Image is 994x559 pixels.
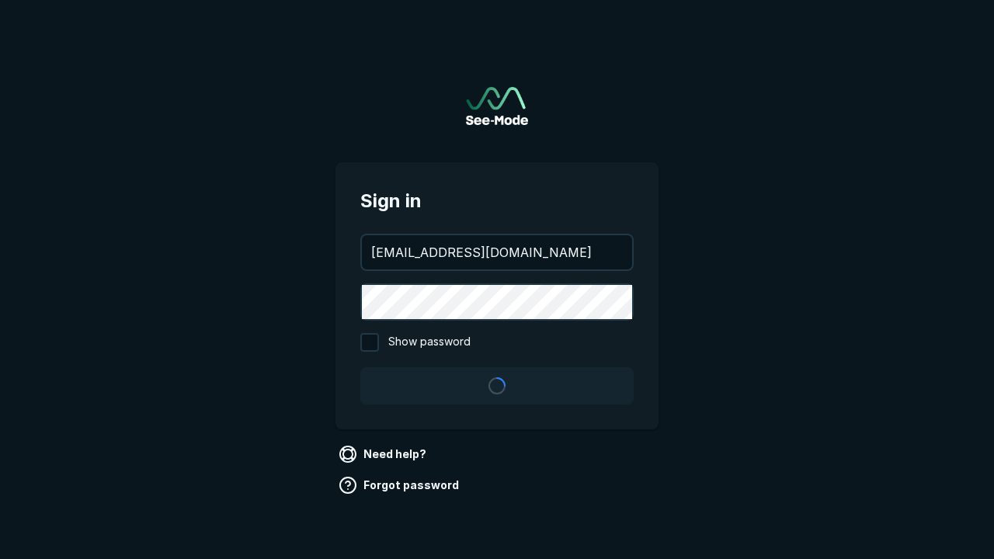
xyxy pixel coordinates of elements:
span: Sign in [360,187,634,215]
a: Need help? [335,442,433,467]
a: Go to sign in [466,87,528,125]
input: your@email.com [362,235,632,269]
img: See-Mode Logo [466,87,528,125]
a: Forgot password [335,473,465,498]
span: Show password [388,333,471,352]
